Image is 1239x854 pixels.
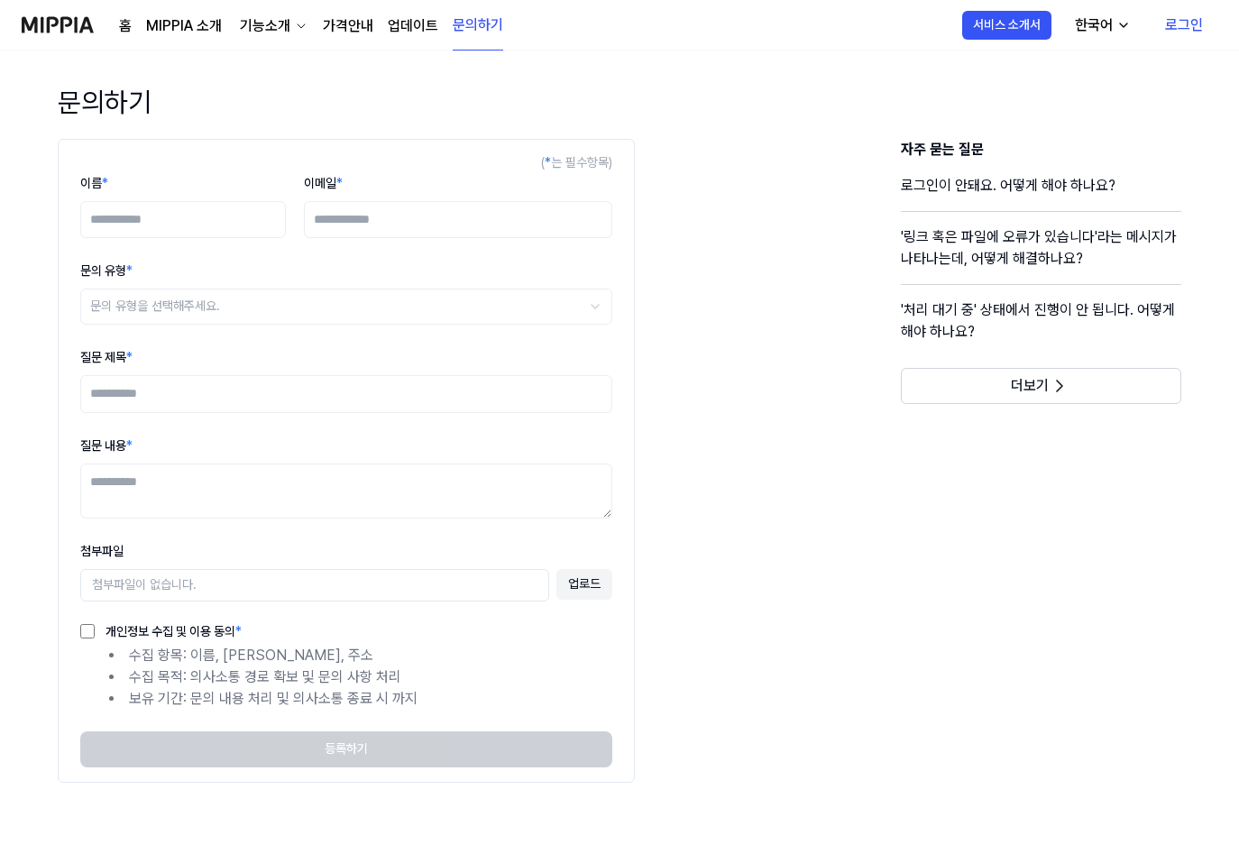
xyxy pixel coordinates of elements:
[901,377,1182,394] a: 더보기
[80,569,549,601] div: 첨부파일이 없습니다.
[453,1,503,51] a: 문의하기
[109,645,612,666] li: 수집 항목: 이름, [PERSON_NAME], 주소
[962,11,1051,40] button: 서비스 소개서
[901,175,1182,211] a: 로그인이 안돼요. 어떻게 해야 하나요?
[80,438,133,453] label: 질문 내용
[901,368,1182,404] button: 더보기
[388,15,438,37] a: 업데이트
[556,569,612,600] button: 업로드
[236,15,294,37] div: 기능소개
[58,83,151,121] h1: 문의하기
[95,625,242,638] label: 개인정보 수집 및 이용 동의
[901,299,1182,357] a: '처리 대기 중' 상태에서 진행이 안 됩니다. 어떻게 해야 하나요?
[80,544,124,558] label: 첨부파일
[1071,14,1116,36] div: 한국어
[80,263,133,278] label: 문의 유형
[901,139,1182,161] h3: 자주 묻는 질문
[323,15,373,37] a: 가격안내
[1060,7,1142,43] button: 한국어
[109,688,612,710] li: 보유 기간: 문의 내용 처리 및 의사소통 종료 시 까지
[109,666,612,688] li: 수집 목적: 의사소통 경로 확보 및 문의 사항 처리
[80,154,612,172] div: ( 는 필수항목)
[304,176,343,190] label: 이메일
[1011,377,1049,395] span: 더보기
[236,15,308,37] button: 기능소개
[80,176,108,190] label: 이름
[901,226,1182,284] a: '링크 혹은 파일에 오류가 있습니다'라는 메시지가 나타나는데, 어떻게 해결하나요?
[119,15,132,37] a: 홈
[80,350,133,364] label: 질문 제목
[146,15,222,37] a: MIPPIA 소개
